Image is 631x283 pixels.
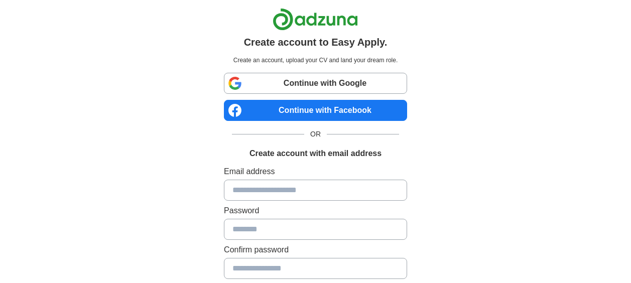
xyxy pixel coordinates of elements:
[224,244,407,256] label: Confirm password
[244,35,388,50] h1: Create account to Easy Apply.
[224,100,407,121] a: Continue with Facebook
[273,8,358,31] img: Adzuna logo
[249,148,382,160] h1: Create account with email address
[226,56,405,65] p: Create an account, upload your CV and land your dream role.
[224,73,407,94] a: Continue with Google
[304,129,327,139] span: OR
[224,205,407,217] label: Password
[224,166,407,178] label: Email address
